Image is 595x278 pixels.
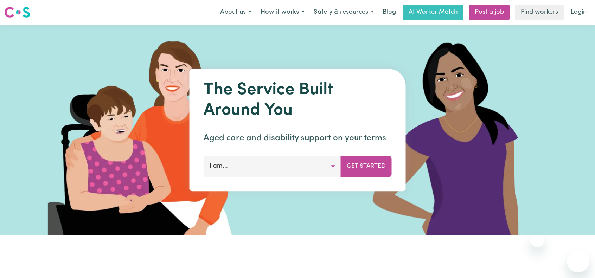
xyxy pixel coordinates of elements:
a: Post a job [469,5,510,20]
a: AI Worker Match [403,5,463,20]
a: Blog [378,5,400,20]
button: Get Started [341,156,392,177]
p: Aged care and disability support on your terms [204,132,392,144]
iframe: Button to launch messaging window [567,250,589,272]
button: Safety & resources [309,5,378,20]
a: Find workers [515,5,564,20]
img: Careseekers logo [4,6,30,19]
a: Careseekers logo [4,4,30,20]
button: About us [216,5,256,20]
a: Login [567,5,591,20]
button: How it works [256,5,309,20]
button: I am... [204,156,341,177]
h1: The Service Built Around You [204,80,392,121]
iframe: Close message [530,233,544,247]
